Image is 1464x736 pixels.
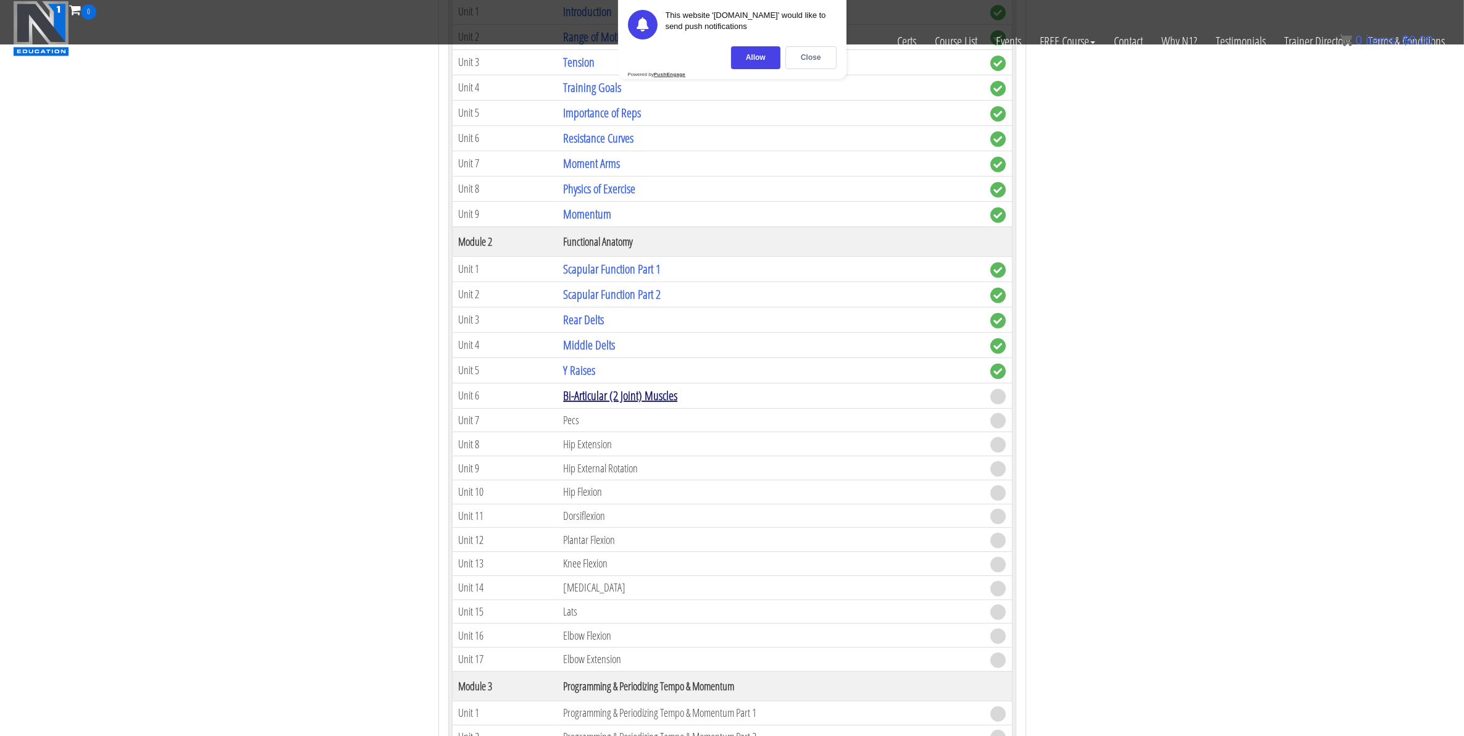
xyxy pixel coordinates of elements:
[452,256,557,282] td: Unit 1
[452,201,557,227] td: Unit 9
[731,46,780,69] div: Allow
[557,648,984,672] td: Elbow Extension
[452,648,557,672] td: Unit 17
[452,151,557,176] td: Unit 7
[990,81,1006,96] span: complete
[452,432,557,456] td: Unit 8
[69,1,96,18] a: 0
[557,504,984,528] td: Dorsiflexion
[990,313,1006,328] span: complete
[1031,20,1105,63] a: FREE Course
[452,600,557,624] td: Unit 15
[666,10,837,40] div: This website '[DOMAIN_NAME]' would like to send push notifications
[452,456,557,480] td: Unit 9
[785,46,837,69] div: Close
[563,104,641,121] a: Importance of Reps
[563,130,634,146] a: Resistance Curves
[557,408,984,432] td: Pecs
[1105,20,1152,63] a: Contact
[990,338,1006,354] span: complete
[563,180,635,197] a: Physics of Exercise
[452,671,557,701] th: Module 3
[1207,20,1275,63] a: Testimonials
[452,480,557,504] td: Unit 10
[563,337,615,353] a: Middle Delts
[563,286,661,303] a: Scapular Function Part 2
[452,282,557,307] td: Unit 2
[557,432,984,456] td: Hip Extension
[557,456,984,480] td: Hip External Rotation
[1340,34,1352,46] img: icon11.png
[990,364,1006,379] span: complete
[452,307,557,332] td: Unit 3
[557,671,984,701] th: Programming & Periodizing Tempo & Momentum
[990,182,1006,198] span: complete
[1366,33,1399,47] span: items:
[563,311,604,328] a: Rear Delts
[990,288,1006,303] span: complete
[888,20,926,63] a: Certs
[452,701,557,725] td: Unit 1
[557,575,984,600] td: [MEDICAL_DATA]
[563,79,621,96] a: Training Goals
[81,4,96,20] span: 0
[1152,20,1207,63] a: Why N1?
[628,72,686,77] div: Powered by
[452,100,557,125] td: Unit 5
[990,106,1006,122] span: complete
[987,20,1031,63] a: Events
[557,528,984,552] td: Plantar Flexion
[563,362,595,378] a: Y Raises
[926,20,987,63] a: Course List
[1355,33,1362,47] span: 0
[452,358,557,383] td: Unit 5
[452,408,557,432] td: Unit 7
[1275,20,1359,63] a: Trainer Directory
[452,383,557,408] td: Unit 6
[452,528,557,552] td: Unit 12
[990,132,1006,147] span: complete
[557,480,984,504] td: Hip Flexion
[557,600,984,624] td: Lats
[1402,33,1409,47] span: $
[557,552,984,576] td: Knee Flexion
[1340,33,1433,47] a: 0 items: $0.00
[654,72,685,77] strong: PushEngage
[452,575,557,600] td: Unit 14
[1359,20,1454,63] a: Terms & Conditions
[990,262,1006,278] span: complete
[452,75,557,100] td: Unit 4
[563,387,677,404] a: Bi-Articular (2 Joint) Muscles
[990,207,1006,223] span: complete
[563,155,620,172] a: Moment Arms
[452,624,557,648] td: Unit 16
[557,624,984,648] td: Elbow Flexion
[452,176,557,201] td: Unit 8
[452,504,557,528] td: Unit 11
[452,332,557,358] td: Unit 4
[452,227,557,256] th: Module 2
[1402,33,1433,47] bdi: 0.00
[452,552,557,576] td: Unit 13
[990,157,1006,172] span: complete
[563,206,611,222] a: Momentum
[557,227,984,256] th: Functional Anatomy
[557,701,984,725] td: Programming & Periodizing Tempo & Momentum Part 1
[13,1,69,56] img: n1-education
[990,56,1006,71] span: complete
[563,54,595,70] a: Tension
[563,261,661,277] a: Scapular Function Part 1
[452,125,557,151] td: Unit 6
